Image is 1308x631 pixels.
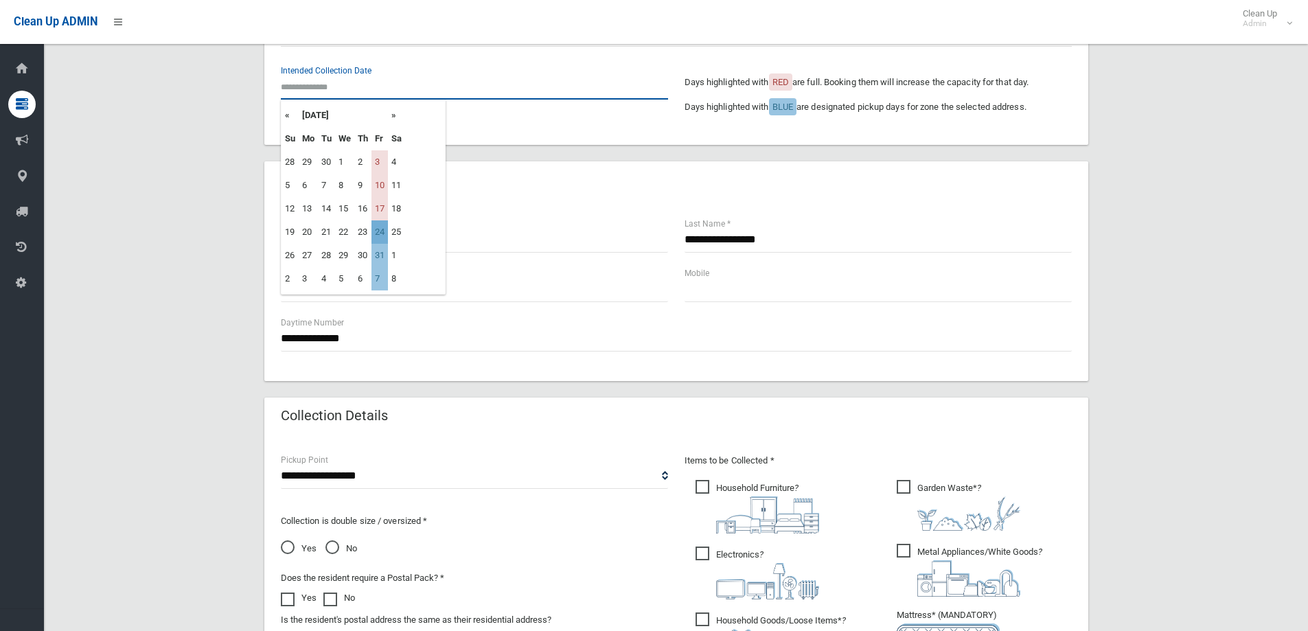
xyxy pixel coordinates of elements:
td: 18 [388,197,405,220]
th: Th [354,127,371,150]
td: 29 [299,150,318,174]
header: Personal Details [264,166,398,193]
label: Is the resident's postal address the same as their residential address? [281,612,551,628]
td: 28 [318,244,335,267]
i: ? [917,547,1042,597]
th: « [282,104,299,127]
img: 36c1b0289cb1767239cdd3de9e694f19.png [917,560,1020,597]
td: 16 [354,197,371,220]
td: 21 [318,220,335,244]
td: 5 [282,174,299,197]
td: 8 [335,174,354,197]
th: » [388,104,405,127]
span: RED [772,77,789,87]
span: BLUE [772,102,793,112]
span: Clean Up [1236,8,1291,29]
span: No [325,540,357,557]
td: 10 [371,174,388,197]
i: ? [716,483,819,534]
td: 9 [354,174,371,197]
span: Metal Appliances/White Goods [897,544,1042,597]
header: Collection Details [264,402,404,429]
td: 12 [282,197,299,220]
p: Days highlighted with are full. Booking them will increase the capacity for that day. [685,74,1072,91]
small: Admin [1243,19,1277,29]
td: 3 [371,150,388,174]
label: No [323,590,355,606]
td: 23 [354,220,371,244]
td: 22 [335,220,354,244]
th: [DATE] [299,104,388,127]
td: 30 [318,150,335,174]
i: ? [917,483,1020,531]
td: 30 [354,244,371,267]
td: 2 [354,150,371,174]
td: 8 [388,267,405,290]
td: 20 [299,220,318,244]
td: 15 [335,197,354,220]
td: 3 [299,267,318,290]
td: 6 [354,267,371,290]
td: 1 [335,150,354,174]
th: Tu [318,127,335,150]
td: 19 [282,220,299,244]
td: 11 [388,174,405,197]
span: Garden Waste* [897,480,1020,531]
td: 5 [335,267,354,290]
img: aa9efdbe659d29b613fca23ba79d85cb.png [716,496,819,534]
p: Items to be Collected * [685,452,1072,469]
td: 29 [335,244,354,267]
td: 4 [318,267,335,290]
span: Electronics [696,547,819,599]
td: 17 [371,197,388,220]
img: 4fd8a5c772b2c999c83690221e5242e0.png [917,496,1020,531]
td: 7 [318,174,335,197]
td: 2 [282,267,299,290]
th: Su [282,127,299,150]
td: 4 [388,150,405,174]
td: 7 [371,267,388,290]
td: 14 [318,197,335,220]
td: 24 [371,220,388,244]
td: 6 [299,174,318,197]
td: 25 [388,220,405,244]
td: 31 [371,244,388,267]
th: We [335,127,354,150]
p: Days highlighted with are designated pickup days for zone the selected address. [685,99,1072,115]
span: Clean Up ADMIN [14,15,97,28]
td: 28 [282,150,299,174]
td: 1 [388,244,405,267]
td: 26 [282,244,299,267]
td: 13 [299,197,318,220]
span: Yes [281,540,317,557]
label: Yes [281,590,317,606]
i: ? [716,549,819,599]
label: Does the resident require a Postal Pack? * [281,570,444,586]
img: 394712a680b73dbc3d2a6a3a7ffe5a07.png [716,563,819,599]
td: 27 [299,244,318,267]
th: Sa [388,127,405,150]
p: Collection is double size / oversized * [281,513,668,529]
th: Mo [299,127,318,150]
span: Household Furniture [696,480,819,534]
th: Fr [371,127,388,150]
